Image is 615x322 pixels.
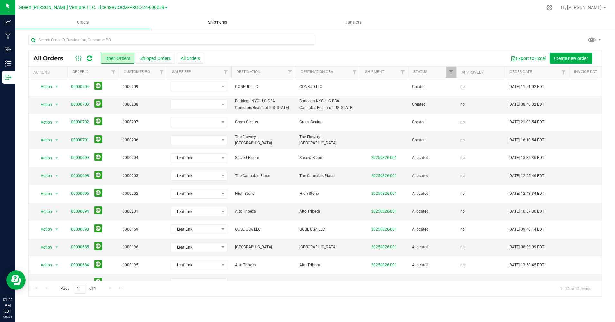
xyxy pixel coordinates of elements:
span: no [460,262,465,268]
span: no [460,137,465,143]
span: select [53,100,61,109]
span: Allocated [412,173,453,179]
span: [DATE] 15:43:36 EDT [509,280,544,286]
inline-svg: Outbound [5,74,11,80]
span: All Orders [33,55,70,62]
span: Allocated [412,191,453,197]
a: 00000704 [71,84,89,90]
span: [DATE] 10:57:30 EDT [509,208,544,214]
a: Order ID [72,70,89,74]
span: [DATE] 12:55:46 EDT [509,173,544,179]
span: select [53,118,61,127]
span: QUBE USA LLC [299,226,356,232]
a: 20250826-001 [371,263,397,267]
span: Alto Tribeca [299,208,356,214]
a: Destination [236,70,261,74]
span: Action [35,118,52,127]
a: 00000703 [71,101,89,108]
span: [DATE] 21:03:54 EDT [509,119,544,125]
span: no [460,191,465,197]
span: select [53,207,61,216]
span: Leaf Link [171,154,219,163]
span: Green Genius [299,119,356,125]
span: Allocated [412,155,453,161]
span: Created [412,119,453,125]
button: Export to Excel [507,53,550,64]
span: High Stone [299,191,356,197]
span: 0000209 [123,84,163,90]
span: no [460,208,465,214]
span: no [460,280,465,286]
a: Customer PO [124,70,150,74]
span: Green [PERSON_NAME] Venture LLC. License#:OCM-PROC-24-000089 [19,5,164,10]
span: The Cannabis Place [299,173,356,179]
span: CONBUD LLC [299,84,356,90]
span: select [53,154,61,163]
span: [PERSON_NAME] [171,279,219,288]
span: Kaycha Labs [299,280,356,286]
span: select [53,82,61,91]
a: Approved? [462,70,483,75]
a: Sales Rep [172,70,191,74]
a: 20250826-001 [371,191,397,196]
button: Create new order [550,53,592,64]
span: Created [412,137,453,143]
span: Alto Tribeca [235,262,292,268]
span: 0000203 [123,173,163,179]
span: Allocated [412,208,453,214]
span: [GEOGRAPHIC_DATA] [235,244,292,250]
span: 0000207 [123,119,163,125]
span: no [460,155,465,161]
span: Green Genius [235,119,292,125]
button: All Orders [177,53,204,64]
span: Shipments [199,19,236,25]
button: Open Orders [101,53,134,64]
span: [DATE] 13:32:36 EDT [509,155,544,161]
span: Alto Tribeca [235,208,292,214]
span: Transfers [335,19,370,25]
a: Filter [156,67,167,78]
span: select [53,225,61,234]
span: Leaf Link [171,207,219,216]
a: 20250826-001 [371,209,397,213]
span: Leaf Link [171,243,219,252]
span: Page of 1 [55,284,101,294]
a: Filter [221,67,231,78]
span: select [53,171,61,180]
span: Created [412,101,453,108]
a: Filter [108,67,119,78]
span: QUBE USA LLC [235,226,292,232]
span: Allocated [412,244,453,250]
a: 00000693 [71,226,89,232]
span: [DATE] 09:40:14 EDT [509,226,544,232]
inline-svg: Manufacturing [5,33,11,39]
span: Action [35,243,52,252]
span: 0000202 [123,191,163,197]
a: Order Date [510,70,532,74]
span: no [460,244,465,250]
span: Leaf Link [171,189,219,198]
span: Action [35,154,52,163]
a: 20250826-001 [371,227,397,232]
a: Shipment [365,70,384,74]
a: Filter [398,67,408,78]
a: 20250826-001 [371,174,397,178]
a: 00000698 [71,173,89,179]
span: Action [35,136,52,145]
a: 00000699 [71,155,89,161]
span: select [53,260,61,270]
a: 20250826-001 [371,156,397,160]
span: no [460,173,465,179]
span: Action [35,189,52,198]
span: 0000196 [123,244,163,250]
span: no [460,226,465,232]
span: Alto Tribeca [299,262,356,268]
inline-svg: Analytics [5,19,11,25]
div: Manage settings [546,5,554,11]
a: Destination DBA [301,70,333,74]
input: 1 [74,284,85,294]
span: select [53,136,61,145]
span: [GEOGRAPHIC_DATA] [299,244,356,250]
span: [DATE] 13:58:45 EDT [509,262,544,268]
a: Filter [349,67,360,78]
